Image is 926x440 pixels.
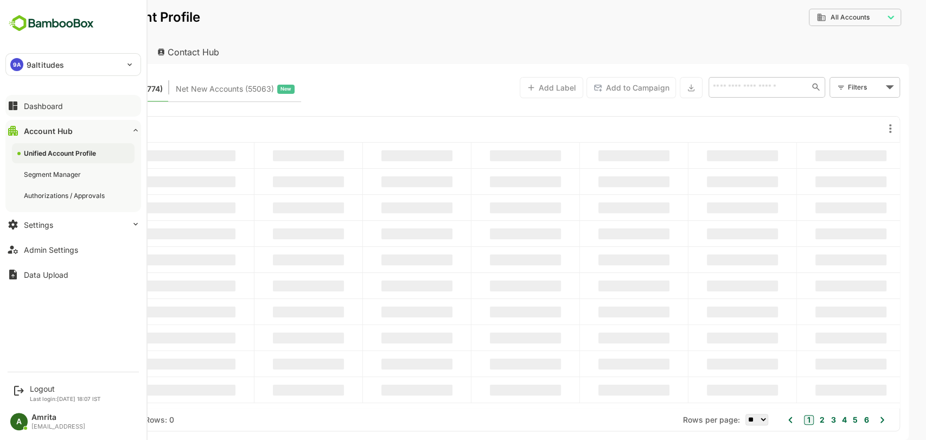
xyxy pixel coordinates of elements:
[31,413,85,422] div: Amrita
[778,12,846,22] div: All Accounts
[24,270,68,279] div: Data Upload
[17,40,106,64] div: Account Hub
[24,126,73,136] div: Account Hub
[809,76,862,99] div: Filters
[10,413,28,430] div: A
[24,220,53,229] div: Settings
[5,264,141,285] button: Data Upload
[17,11,162,24] p: Unified Account Profile
[771,7,863,28] div: All Accounts
[801,414,809,426] button: 4
[5,13,97,34] img: BambooboxFullLogoMark.5f36c76dfaba33ec1ec1367b70bb1252.svg
[642,77,665,98] button: Export the selected data as CSV
[790,414,797,426] button: 3
[111,40,191,64] div: Contact Hub
[10,58,23,71] div: 9A
[6,54,141,75] div: 9A9altitudes
[810,81,845,93] div: Filters
[138,82,257,96] div: Newly surfaced ICP-fit accounts from Intent, Website, LinkedIn, and other engagement signals.
[27,59,64,71] p: 9altitudes
[5,214,141,235] button: Settings
[24,149,98,158] div: Unified Account Profile
[5,239,141,260] button: Admin Settings
[779,414,787,426] button: 2
[24,170,83,179] div: Segment Manager
[548,77,638,98] button: Add to Campaign
[812,414,820,426] button: 5
[30,396,101,402] p: Last login: [DATE] 18:07 IST
[793,14,832,21] span: All Accounts
[33,82,125,96] span: Known accounts you’ve identified to target - imported from CRM, Offline upload, or promoted from ...
[5,95,141,117] button: Dashboard
[24,101,63,111] div: Dashboard
[645,415,702,424] span: Rows per page:
[823,414,831,426] button: 6
[30,384,101,393] div: Logout
[5,120,141,142] button: Account Hub
[766,415,776,425] button: 1
[482,77,545,98] button: Add Label
[24,191,107,200] div: Authorizations / Approvals
[242,82,253,96] span: New
[33,415,136,424] div: Total Rows: 36774 | Rows: 0
[31,423,85,430] div: [EMAIL_ADDRESS]
[138,82,236,96] span: Net New Accounts ( 55063 )
[24,245,78,254] div: Admin Settings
